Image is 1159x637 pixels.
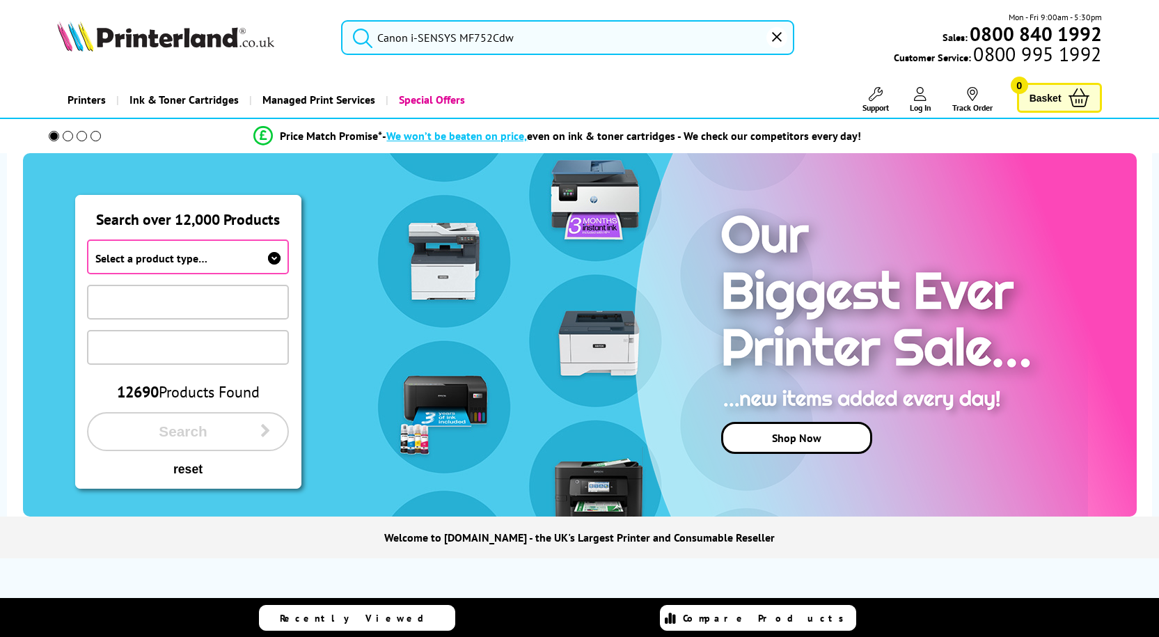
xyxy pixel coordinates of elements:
[386,129,527,143] span: We won’t be beaten on price,
[116,82,249,118] a: Ink & Toner Cartridges
[341,20,795,55] input: Searc
[280,612,438,624] span: Recently Viewed
[894,47,1101,64] span: Customer Service:
[386,82,475,118] a: Special Offers
[249,82,386,118] a: Managed Print Services
[57,21,274,52] img: Printerland Logo
[683,612,851,624] span: Compare Products
[1009,10,1102,24] span: Mon - Fri 9:00am - 5:30pm
[971,47,1101,61] span: 0800 995 1992
[57,21,323,54] a: Printerland Logo
[57,82,116,118] a: Printers
[721,422,872,454] a: Shop Now
[943,31,968,44] span: Sales:
[968,27,1102,40] a: 0800 840 1992
[1011,77,1028,94] span: 0
[862,102,889,113] span: Support
[1017,83,1102,113] a: Basket 0
[117,382,159,402] span: 12690
[382,129,861,143] div: - even on ink & toner cartridges - We check our competitors every day!
[1030,88,1062,107] span: Basket
[280,129,382,143] span: Price Match Promise*
[660,605,856,631] a: Compare Products
[910,102,931,113] span: Log In
[129,82,239,118] span: Ink & Toner Cartridges
[95,251,207,265] span: Select a product type…
[970,21,1102,47] b: 0800 840 1992
[106,423,261,440] span: Search
[862,87,889,113] a: Support
[76,196,301,229] div: Search over 12,000 Products
[259,605,455,631] a: Recently Viewed
[87,412,290,451] button: Search
[87,462,290,478] button: reset
[910,87,931,113] a: Log In
[30,124,1086,148] li: modal_Promise
[384,530,775,544] h1: Welcome to [DOMAIN_NAME] - the UK's Largest Printer and Consumable Reseller
[952,87,993,113] a: Track Order
[87,382,290,402] div: Products Found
